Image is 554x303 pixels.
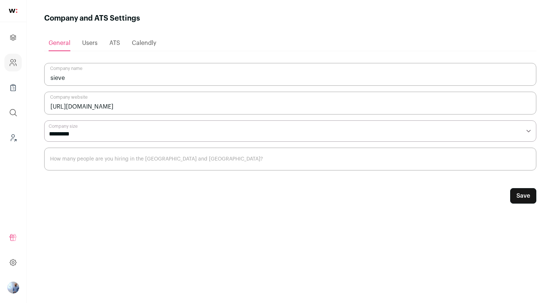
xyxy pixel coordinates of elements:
[4,29,22,46] a: Projects
[7,282,19,293] img: 97332-medium_jpg
[132,40,156,46] span: Calendly
[510,188,536,204] button: Save
[44,92,536,114] input: Company website
[82,36,98,50] a: Users
[44,63,536,86] input: Company name
[4,129,22,147] a: Leads (Backoffice)
[132,36,156,50] a: Calendly
[109,36,120,50] a: ATS
[7,282,19,293] button: Open dropdown
[44,148,536,170] input: How many people are you hiring in the US and Canada?
[9,9,17,13] img: wellfound-shorthand-0d5821cbd27db2630d0214b213865d53afaa358527fdda9d0ea32b1df1b89c2c.svg
[109,40,120,46] span: ATS
[44,13,140,24] h1: Company and ATS Settings
[82,40,98,46] span: Users
[4,54,22,71] a: Company and ATS Settings
[49,40,70,46] span: General
[4,79,22,96] a: Company Lists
